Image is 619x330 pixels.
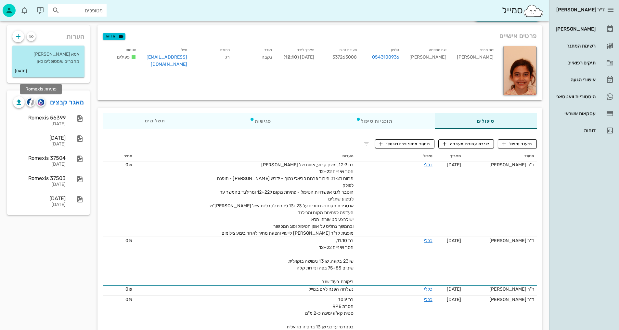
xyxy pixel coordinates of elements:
th: מחיר [103,151,135,161]
small: טלפון [391,48,399,52]
a: מאגר קבצים [50,97,84,107]
div: אישורי הגעה [554,77,596,82]
a: דוחות [552,123,616,138]
a: [EMAIL_ADDRESS][DOMAIN_NAME] [147,54,187,67]
div: ד"ר [PERSON_NAME] [466,286,534,293]
span: [DATE] [447,286,461,292]
div: נקבה [235,45,277,72]
button: תיעוד טיפול [498,139,537,148]
a: כללי [424,286,432,292]
div: [DATE] [13,202,66,208]
a: רשימת המתנה [552,38,616,54]
strong: 12.10 [285,54,297,60]
span: 337263008 [332,54,357,60]
small: שם פרטי [480,48,494,52]
div: סמייל [502,4,544,18]
img: cliniview logo [27,98,34,106]
a: 0543100936 [372,54,399,61]
div: [PERSON_NAME] [404,45,451,72]
img: romexis logo [38,99,44,106]
th: טיפול [356,151,435,161]
span: [DATE] [447,162,461,168]
th: תיעוד [464,151,537,161]
div: תוכניות טיפול [314,113,435,129]
div: עסקאות אשראי [554,111,596,116]
div: רשימת המתנה [554,43,596,48]
div: תיקים רפואיים [554,60,596,65]
div: טיפולים [435,113,537,129]
div: הערות [7,25,90,44]
a: כללי [424,238,432,243]
span: ד״ר [PERSON_NAME] [556,7,605,13]
span: נשלחה הפנה לאם במייל [309,286,354,292]
div: Romexis 37504 [13,155,66,161]
span: 0₪ [125,238,132,243]
span: תג [19,5,23,9]
div: [DATE] [13,182,66,187]
small: סטטוס [126,48,136,52]
small: מגדר [264,48,272,52]
span: 0₪ [125,297,132,302]
span: [DATE] ( ) [284,54,314,60]
div: [DATE] [13,135,66,141]
img: SmileCloud logo [523,4,544,17]
span: תיעוד טיפול [502,141,533,147]
div: [DATE] [13,142,66,147]
span: 0₪ [125,162,132,168]
small: [DATE] [15,68,27,75]
p: אמא [PERSON_NAME] מחברים שמטופלים כאן [18,51,79,65]
span: 0₪ [125,286,132,292]
div: Romexis 56399 [13,115,66,121]
span: [DATE] [447,297,461,302]
th: תאריך [435,151,464,161]
span: רג [225,54,229,60]
small: כתובת [220,48,230,52]
span: תשלומים [145,119,165,123]
div: ד"ר [PERSON_NAME] [466,296,534,303]
button: תגיות [103,33,125,40]
a: עסקאות אשראי [552,106,616,121]
div: היסטוריית וואטסאפ [554,94,596,99]
small: תאריך לידה [297,48,315,52]
a: אישורי הגעה [552,72,616,88]
button: cliniview logo [26,98,35,107]
span: תגיות [106,34,123,39]
div: דוחות [554,128,596,133]
div: פגישות [207,113,314,129]
div: [DATE] [13,162,66,167]
div: [DATE] [13,121,66,127]
button: romexis logo [36,98,45,107]
span: [DATE] [447,238,461,243]
span: פעילים [117,54,130,60]
a: כללי [424,162,432,168]
a: תיקים רפואיים [552,55,616,71]
div: ד"ר [PERSON_NAME] [466,161,534,168]
a: [PERSON_NAME] [552,21,616,37]
span: פרטים אישיים [499,31,537,41]
span: בת 12.9, משנן קבוע, אחות של [PERSON_NAME] חסר שיניים 12+22 מרווח 11-21, חיבור פרנום לביאלי נמוך -... [210,162,354,236]
div: Romexis 37503 [13,175,66,181]
a: היסטוריית וואטסאפ [552,89,616,104]
div: ד"ר [PERSON_NAME] [466,237,534,244]
small: שם משפחה [429,48,446,52]
span: תיעוד מיפוי פריודונטלי [379,141,430,147]
span: בת 11.10, חסר שיניים 12+22 שן 23 בקעה, שן 13 נימושה בוקאלית שיניים 75+85 בפה וניידות קלה ביקורת ב... [288,238,354,284]
small: תעודת זהות [339,48,357,52]
a: כללי [424,297,432,302]
div: [PERSON_NAME] [452,45,499,72]
div: [DATE] [13,195,66,201]
th: הערות [135,151,356,161]
button: תיעוד מיפוי פריודונטלי [375,139,435,148]
div: [PERSON_NAME] [554,26,596,32]
button: יצירת עבודת מעבדה [438,139,494,148]
span: יצירת עבודת מעבדה [443,141,490,147]
small: מייל [181,48,187,52]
